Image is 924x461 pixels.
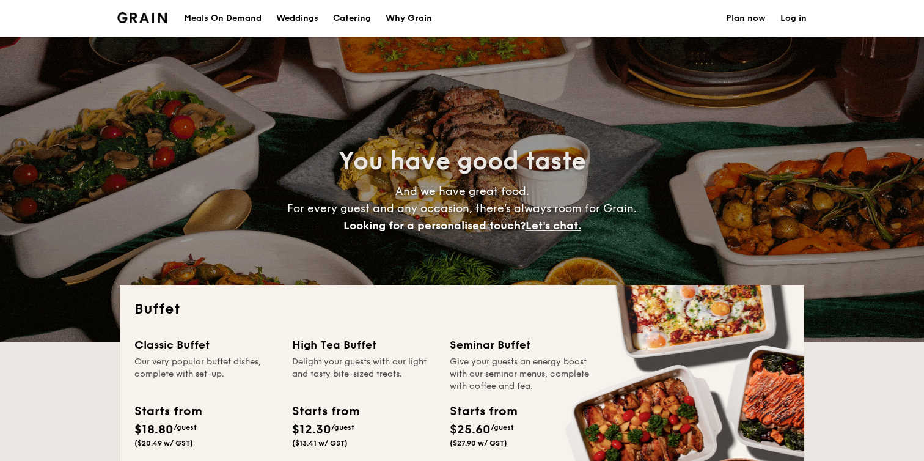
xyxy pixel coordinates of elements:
[450,336,593,353] div: Seminar Buffet
[450,356,593,393] div: Give your guests an energy boost with our seminar menus, complete with coffee and tea.
[292,356,435,393] div: Delight your guests with our light and tasty bite-sized treats.
[134,439,193,448] span: ($20.49 w/ GST)
[491,423,514,432] span: /guest
[450,439,507,448] span: ($27.90 w/ GST)
[292,422,331,437] span: $12.30
[134,356,277,393] div: Our very popular buffet dishes, complete with set-up.
[450,422,491,437] span: $25.60
[526,219,581,232] span: Let's chat.
[117,12,167,23] a: Logotype
[292,439,348,448] span: ($13.41 w/ GST)
[134,336,277,353] div: Classic Buffet
[292,336,435,353] div: High Tea Buffet
[134,422,174,437] span: $18.80
[134,402,201,421] div: Starts from
[331,423,354,432] span: /guest
[134,300,790,319] h2: Buffet
[174,423,197,432] span: /guest
[450,402,516,421] div: Starts from
[292,402,359,421] div: Starts from
[117,12,167,23] img: Grain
